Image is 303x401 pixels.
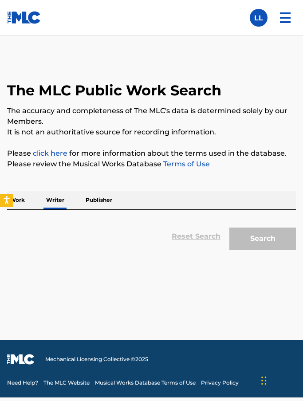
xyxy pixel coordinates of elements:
iframe: Chat Widget [259,358,303,401]
p: Publisher [83,191,115,209]
iframe: Resource Center [278,262,303,335]
a: Privacy Policy [201,379,239,387]
form: Search Form [7,219,296,254]
a: Terms of Use [161,160,210,168]
p: Work [7,191,28,209]
p: Writer [43,191,67,209]
a: The MLC Website [43,379,90,387]
span: Mechanical Licensing Collective © 2025 [45,355,148,363]
p: Please review the Musical Works Database [7,159,296,169]
p: It is not an authoritative source for recording information. [7,127,296,138]
img: logo [7,354,35,365]
p: The accuracy and completeness of The MLC's data is determined solely by our Members. [7,106,296,127]
div: Drag [261,367,267,394]
h1: The MLC Public Work Search [7,82,221,99]
img: menu [275,7,296,28]
a: click here [33,149,67,157]
img: MLC Logo [7,11,41,24]
div: User Menu [250,9,268,27]
a: Need Help? [7,379,38,387]
p: Please for more information about the terms used in the database. [7,148,296,159]
a: Musical Works Database Terms of Use [95,379,196,387]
